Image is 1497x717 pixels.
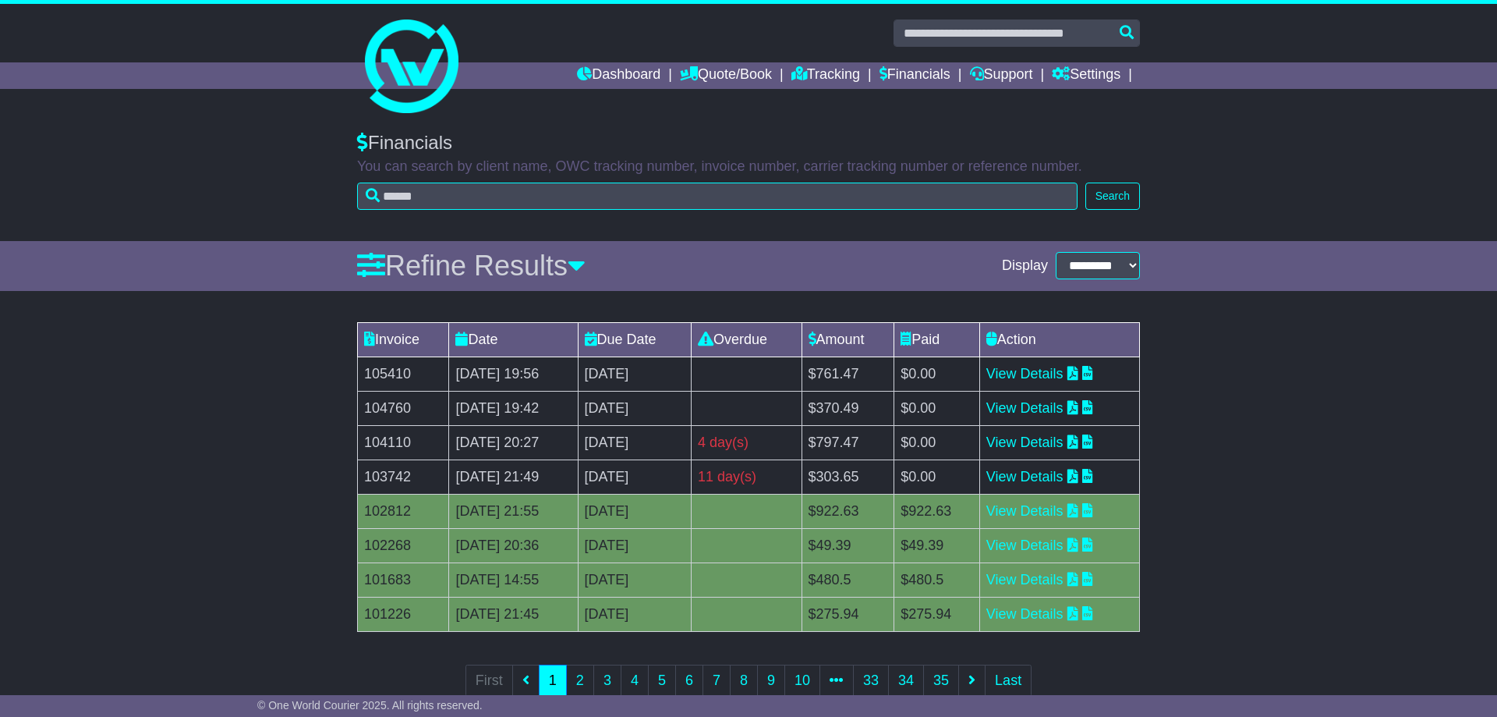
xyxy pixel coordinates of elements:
td: [DATE] [578,460,691,494]
td: Paid [894,322,980,357]
a: View Details [986,366,1063,382]
td: Due Date [578,322,691,357]
td: $0.00 [894,391,980,425]
a: 33 [853,665,889,697]
span: © One World Courier 2025. All rights reserved. [257,699,483,712]
a: View Details [986,572,1063,587]
a: 5 [648,665,676,697]
a: View Details [986,538,1063,553]
a: Refine Results [357,250,586,282]
td: 101226 [358,597,449,631]
a: Last [985,665,1032,697]
a: Financials [879,62,950,89]
a: View Details [986,606,1063,622]
a: 8 [730,665,758,697]
a: 2 [566,665,594,697]
a: Settings [1052,62,1120,89]
td: $0.00 [894,425,980,460]
a: 10 [784,665,820,697]
a: 1 [539,665,567,697]
td: [DATE] [578,597,691,631]
td: $303.65 [802,460,894,494]
td: Amount [802,322,894,357]
a: Dashboard [577,62,660,89]
td: $370.49 [802,391,894,425]
td: $761.47 [802,357,894,391]
a: 35 [923,665,959,697]
td: [DATE] 14:55 [449,563,578,597]
td: [DATE] 21:55 [449,494,578,528]
span: Display [1002,257,1048,275]
td: [DATE] [578,425,691,460]
button: Search [1085,183,1140,210]
td: $275.94 [802,597,894,631]
a: 9 [757,665,785,697]
td: $480.5 [802,563,894,597]
td: $275.94 [894,597,980,631]
td: 102268 [358,528,449,563]
td: [DATE] [578,563,691,597]
a: Support [970,62,1033,89]
a: 3 [593,665,621,697]
td: [DATE] 20:36 [449,528,578,563]
td: 101683 [358,563,449,597]
td: Overdue [692,322,802,357]
a: 6 [675,665,703,697]
td: Invoice [358,322,449,357]
td: $480.5 [894,563,980,597]
a: 7 [702,665,731,697]
td: Action [979,322,1139,357]
td: Date [449,322,578,357]
a: 34 [888,665,924,697]
a: 4 [621,665,649,697]
td: [DATE] 20:27 [449,425,578,460]
td: [DATE] 19:56 [449,357,578,391]
td: $922.63 [894,494,980,528]
td: [DATE] [578,391,691,425]
div: 11 day(s) [698,467,795,488]
div: Financials [357,132,1140,154]
div: 4 day(s) [698,432,795,453]
td: [DATE] 19:42 [449,391,578,425]
p: You can search by client name, OWC tracking number, invoice number, carrier tracking number or re... [357,158,1140,176]
a: View Details [986,400,1063,416]
td: $922.63 [802,494,894,528]
td: $0.00 [894,460,980,494]
td: [DATE] 21:45 [449,597,578,631]
td: 104760 [358,391,449,425]
td: $49.39 [802,528,894,563]
a: View Details [986,435,1063,450]
td: 105410 [358,357,449,391]
td: 103742 [358,460,449,494]
td: 104110 [358,425,449,460]
td: [DATE] 21:49 [449,460,578,494]
a: Tracking [791,62,860,89]
a: Quote/Book [680,62,772,89]
a: View Details [986,503,1063,519]
td: [DATE] [578,528,691,563]
td: $49.39 [894,528,980,563]
td: $797.47 [802,425,894,460]
td: $0.00 [894,357,980,391]
td: 102812 [358,494,449,528]
a: View Details [986,469,1063,485]
td: [DATE] [578,357,691,391]
td: [DATE] [578,494,691,528]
